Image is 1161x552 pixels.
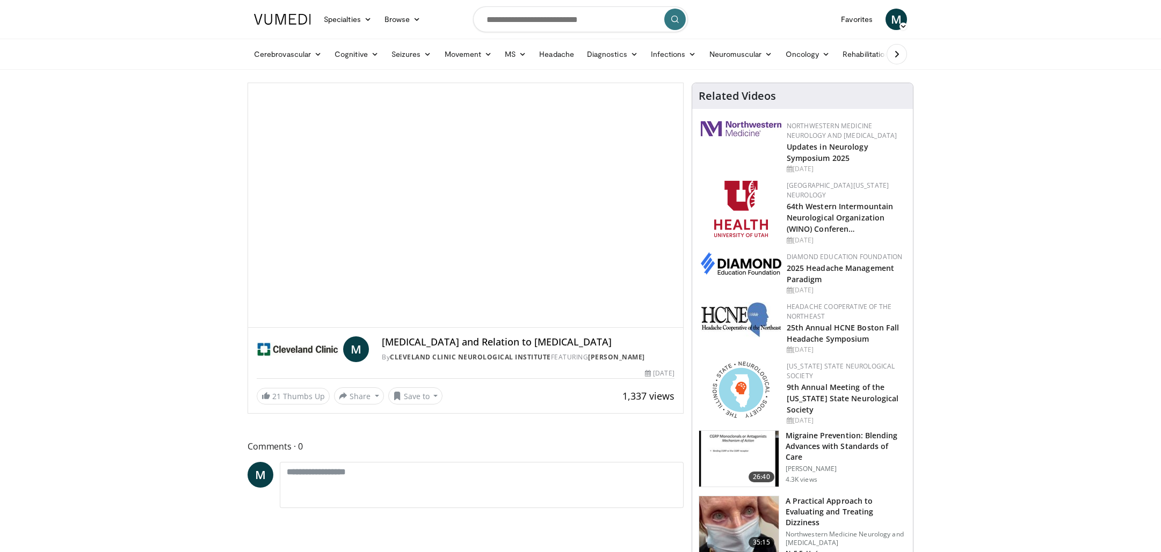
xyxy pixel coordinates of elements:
[787,235,904,245] div: [DATE]
[644,43,703,65] a: Infections
[343,336,369,362] a: M
[257,336,339,362] img: Cleveland Clinic Neurological Institute
[787,121,897,140] a: Northwestern Medicine Neurology and [MEDICAL_DATA]
[438,43,499,65] a: Movement
[699,496,779,552] img: 62c2561d-8cd1-4995-aa81-e4e1b8930b99.150x105_q85_crop-smart_upscale.jpg
[498,43,533,65] a: MS
[749,537,774,548] span: 35:15
[533,43,580,65] a: Headache
[699,90,776,102] h4: Related Videos
[328,43,385,65] a: Cognitive
[254,14,311,25] img: VuMedi Logo
[272,391,281,401] span: 21
[787,252,903,261] a: Diamond Education Foundation
[701,121,781,136] img: 2a462fb6-9365-492a-ac79-3166a6f924d8.png.150x105_q85_autocrop_double_scale_upscale_version-0.2.jpg
[248,43,328,65] a: Cerebrovascular
[622,389,674,402] span: 1,337 views
[786,496,906,528] h3: A Practical Approach to Evaluating and Treating Dizziness
[787,362,895,380] a: [US_STATE] State Neurological Society
[786,465,906,473] p: [PERSON_NAME]
[886,9,907,30] a: M
[257,388,330,404] a: 21 Thumbs Up
[382,352,674,362] div: By FEATURING
[835,9,879,30] a: Favorites
[787,382,899,415] a: 9th Annual Meeting of the [US_STATE] State Neurological Society
[786,530,906,547] p: Northwestern Medicine Neurology and [MEDICAL_DATA]
[787,302,892,321] a: Headache Cooperative of the Northeast
[378,9,427,30] a: Browse
[248,439,684,453] span: Comments 0
[787,345,904,355] div: [DATE]
[787,142,868,163] a: Updates in Neurology Symposium 2025
[334,387,384,404] button: Share
[786,475,817,484] p: 4.3K views
[385,43,438,65] a: Seizures
[703,43,779,65] a: Neuromuscular
[787,416,904,425] div: [DATE]
[390,352,551,362] a: Cleveland Clinic Neurological Institute
[473,6,688,32] input: Search topics, interventions
[248,83,683,328] video-js: Video Player
[701,302,781,337] img: 6c52f715-17a6-4da1-9b6c-8aaf0ffc109f.jpg.150x105_q85_autocrop_double_scale_upscale_version-0.2.jpg
[749,472,774,482] span: 26:40
[787,322,899,344] a: 25th Annual HCNE Boston Fall Headache Symposium
[787,263,894,284] a: 2025 Headache Management Paradigm
[699,430,906,487] a: 26:40 Migraine Prevention: Blending Advances with Standards of Care [PERSON_NAME] 4.3K views
[779,43,837,65] a: Oncology
[787,164,904,174] div: [DATE]
[382,336,674,348] h4: [MEDICAL_DATA] and Relation to [MEDICAL_DATA]
[787,181,889,200] a: [GEOGRAPHIC_DATA][US_STATE] Neurology
[836,43,895,65] a: Rehabilitation
[388,387,443,404] button: Save to
[713,362,770,418] img: 71a8b48c-8850-4916-bbdd-e2f3ccf11ef9.png.150x105_q85_autocrop_double_scale_upscale_version-0.2.png
[645,369,674,378] div: [DATE]
[588,352,645,362] a: [PERSON_NAME]
[714,181,768,237] img: f6362829-b0a3-407d-a044-59546adfd345.png.150x105_q85_autocrop_double_scale_upscale_version-0.2.png
[699,431,779,487] img: fe13bb6c-fc02-4699-94f6-c2127a22e215.150x105_q85_crop-smart_upscale.jpg
[317,9,378,30] a: Specialties
[701,252,781,275] img: d0406666-9e5f-4b94-941b-f1257ac5ccaf.png.150x105_q85_autocrop_double_scale_upscale_version-0.2.png
[580,43,644,65] a: Diagnostics
[786,430,906,462] h3: Migraine Prevention: Blending Advances with Standards of Care
[787,285,904,295] div: [DATE]
[248,462,273,488] a: M
[787,201,894,234] a: 64th Western Intermountain Neurological Organization (WINO) Conferen…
